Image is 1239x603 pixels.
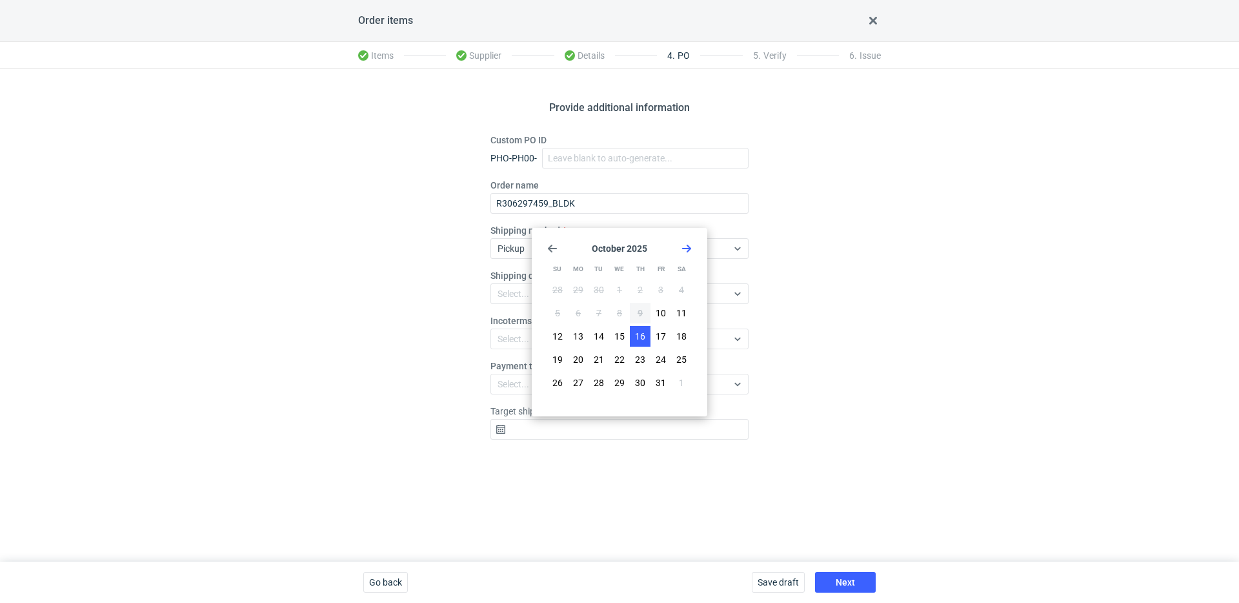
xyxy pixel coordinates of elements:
[573,353,583,366] span: 20
[446,43,512,68] li: Supplier
[547,349,568,370] button: Sun Oct 19 2025
[656,330,666,343] span: 17
[576,307,581,320] span: 6
[650,326,671,347] button: Fri Oct 17 2025
[657,43,700,68] li: PO
[594,353,604,366] span: 21
[671,326,692,347] button: Sat Oct 18 2025
[671,349,692,370] button: Sat Oct 25 2025
[547,280,568,300] button: Sun Sep 28 2025
[490,405,555,418] label: Target ship date
[568,349,589,370] button: Mon Oct 20 2025
[568,303,589,323] button: Mon Oct 06 2025
[589,280,609,300] button: Tue Sep 30 2025
[849,50,857,61] span: 6 .
[490,152,537,165] div: PHO-PH00-
[594,376,604,389] span: 28
[614,330,625,343] span: 15
[498,378,529,391] div: Select...
[568,280,589,300] button: Mon Sep 29 2025
[671,373,692,393] button: Sat Nov 01 2025
[638,307,643,320] span: 9
[609,349,630,370] button: Wed Oct 22 2025
[596,307,601,320] span: 7
[650,280,671,300] button: Fri Oct 03 2025
[568,259,588,280] div: Mo
[369,578,402,587] span: Go back
[490,314,532,327] label: Incoterms
[617,283,622,296] span: 1
[630,326,650,347] button: Thu Oct 16 2025
[547,373,568,393] button: Sun Oct 26 2025
[630,259,650,280] div: Th
[547,326,568,347] button: Sun Oct 12 2025
[547,243,558,254] svg: Go back 1 month
[609,280,630,300] button: Wed Oct 01 2025
[589,259,609,280] div: Tu
[679,376,684,389] span: 1
[650,349,671,370] button: Fri Oct 24 2025
[547,303,568,323] button: Sun Oct 05 2025
[555,307,560,320] span: 5
[650,373,671,393] button: Fri Oct 31 2025
[573,376,583,389] span: 27
[547,243,692,254] section: October 2025
[358,43,404,68] li: Items
[552,283,563,296] span: 28
[498,287,529,300] div: Select...
[589,326,609,347] button: Tue Oct 14 2025
[635,330,645,343] span: 16
[679,283,684,296] span: 4
[671,303,692,323] button: Sat Oct 11 2025
[667,50,675,61] span: 4 .
[630,373,650,393] button: Thu Oct 30 2025
[609,303,630,323] button: Wed Oct 08 2025
[547,259,567,280] div: Su
[651,259,671,280] div: Fr
[568,326,589,347] button: Mon Oct 13 2025
[589,349,609,370] button: Tue Oct 21 2025
[676,307,687,320] span: 11
[498,332,529,345] div: Select...
[758,578,799,587] span: Save draft
[630,303,650,323] button: Thu Oct 09 2025
[554,43,615,68] li: Details
[635,353,645,366] span: 23
[676,330,687,343] span: 18
[594,283,604,296] span: 30
[656,307,666,320] span: 10
[743,43,797,68] li: Verify
[490,269,580,282] label: Shipping destinations
[681,243,692,254] svg: Go forward 1 month
[609,373,630,393] button: Wed Oct 29 2025
[490,193,749,214] input: Leave blank to auto-generate...
[630,349,650,370] button: Thu Oct 23 2025
[656,353,666,366] span: 24
[594,330,604,343] span: 14
[650,303,671,323] button: Fri Oct 10 2025
[589,303,609,323] button: Tue Oct 07 2025
[552,330,563,343] span: 12
[676,353,687,366] span: 25
[753,50,761,61] span: 5 .
[490,360,553,373] label: Payment terms
[573,283,583,296] span: 29
[573,330,583,343] span: 13
[552,376,563,389] span: 26
[490,224,560,237] label: Shipping method
[614,376,625,389] span: 29
[552,353,563,366] span: 19
[568,373,589,393] button: Mon Oct 27 2025
[589,373,609,393] button: Tue Oct 28 2025
[638,283,643,296] span: 2
[630,280,650,300] button: Thu Oct 02 2025
[549,100,690,116] h2: Provide additional information
[635,376,645,389] span: 30
[490,179,539,192] label: Order name
[542,148,749,169] input: Leave blank to auto-generate...
[609,259,629,280] div: We
[672,259,692,280] div: Sa
[614,353,625,366] span: 22
[498,243,525,254] span: Pickup
[836,578,855,587] span: Next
